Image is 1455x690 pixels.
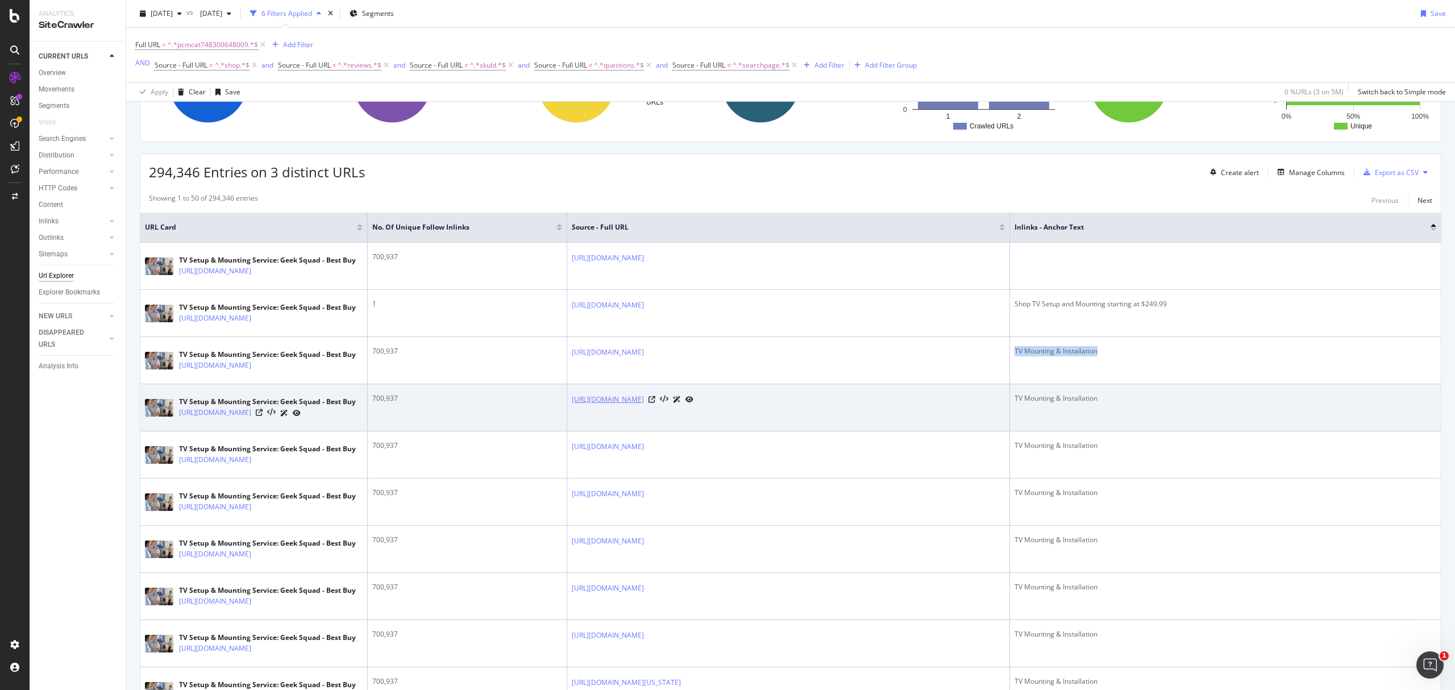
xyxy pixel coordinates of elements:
div: Analytics [39,9,117,19]
div: Manage Columns [1289,168,1345,177]
a: Sitemaps [39,248,106,260]
div: 700,937 [372,346,562,356]
img: main image [145,257,173,276]
img: main image [145,305,173,323]
a: Explorer Bookmarks [39,286,118,298]
div: HTTP Codes [39,182,77,194]
div: Showing 1 to 50 of 294,346 entries [149,193,258,207]
div: AND [135,58,150,68]
div: Distribution [39,149,74,161]
span: Source - Full URL [278,60,331,70]
button: Clear [173,83,206,101]
button: Segments [345,5,398,23]
a: AI Url Details [280,407,288,419]
img: main image [145,635,173,653]
a: [URL][DOMAIN_NAME] [179,360,251,371]
text: Descrip… [1255,95,1285,103]
text: 1 [946,113,950,120]
button: Export as CSV [1359,163,1419,181]
div: Add Filter [283,40,313,49]
span: Inlinks - Anchor Text [1015,222,1414,232]
div: 700,937 [372,393,562,404]
div: Explorer Bookmarks [39,286,100,298]
button: and [261,60,273,70]
a: DISAPPEARED URLS [39,327,106,351]
a: [URL][DOMAIN_NAME] [572,630,644,641]
text: 50% [1346,113,1360,120]
a: [URL][DOMAIN_NAME] [572,583,644,594]
div: 700,937 [372,582,562,592]
span: ≠ [209,60,213,70]
a: [URL][DOMAIN_NAME] [572,300,644,311]
button: and [656,60,668,70]
div: 700,937 [372,629,562,639]
div: A chart. [1070,34,1248,133]
span: 1 [1440,651,1449,660]
span: URL Card [145,222,354,232]
div: TV Mounting & Installation [1015,488,1436,498]
div: TV Setup & Mounting Service: Geek Squad - Best Buy [179,680,356,690]
div: TV Mounting & Installation [1015,676,1436,687]
text: 100% [1411,113,1429,120]
div: 700,937 [372,488,562,498]
span: ^.*skuId.*$ [470,57,506,73]
div: A chart. [701,34,880,133]
div: Performance [39,166,78,178]
a: [URL][DOMAIN_NAME] [572,347,644,358]
div: TV Setup & Mounting Service: Geek Squad - Best Buy [179,538,356,548]
div: 1 [372,299,562,309]
div: 700,937 [372,252,562,262]
button: Previous [1371,193,1399,207]
div: TV Setup & Mounting Service: Geek Squad - Best Buy [179,491,356,501]
button: and [393,60,405,70]
img: main image [145,493,173,512]
span: Full URL [135,40,160,49]
span: ≠ [727,60,731,70]
button: Add Filter [799,59,845,72]
a: Search Engines [39,133,106,145]
span: ^.*searchpage.*$ [733,57,789,73]
button: and [518,60,530,70]
div: times [326,8,335,19]
a: NEW URLS [39,310,106,322]
div: Create alert [1221,168,1259,177]
div: TV Setup & Mounting Service: Geek Squad - Best Buy [179,444,356,454]
div: Save [1431,9,1446,18]
div: Add Filter [814,60,845,70]
a: [URL][DOMAIN_NAME] [179,596,251,607]
a: [URL][DOMAIN_NAME] [179,313,251,324]
a: Url Explorer [39,270,118,282]
span: = [162,40,166,49]
button: Add Filter [268,38,313,52]
a: Segments [39,100,118,112]
a: URL Inspection [685,393,693,405]
div: TV Setup & Mounting Service: Geek Squad - Best Buy [179,350,356,360]
span: Source - Full URL [572,222,982,232]
a: Visit Online Page [648,396,655,403]
button: [DATE] [135,5,186,23]
div: Visits [39,117,56,128]
div: TV Mounting & Installation [1015,346,1436,356]
div: Url Explorer [39,270,74,282]
a: [URL][DOMAIN_NAME] [572,252,644,264]
span: Source - Full URL [155,60,207,70]
span: ≠ [464,60,468,70]
div: Switch back to Simple mode [1358,87,1446,97]
text: 0 [903,106,907,114]
span: ^.*pcmcat748300648009.*$ [168,37,258,53]
button: [DATE] [196,5,236,23]
span: Source - Full URL [534,60,587,70]
img: main image [145,588,173,606]
button: View HTML Source [267,409,276,417]
img: main image [145,399,173,417]
span: No. of Unique Follow Inlinks [372,222,539,232]
text: 2 [1017,113,1021,120]
button: Apply [135,83,168,101]
a: Visits [39,117,67,128]
div: Next [1417,196,1432,205]
a: [URL][DOMAIN_NAME] [179,643,251,654]
a: [URL][DOMAIN_NAME] [572,535,644,547]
